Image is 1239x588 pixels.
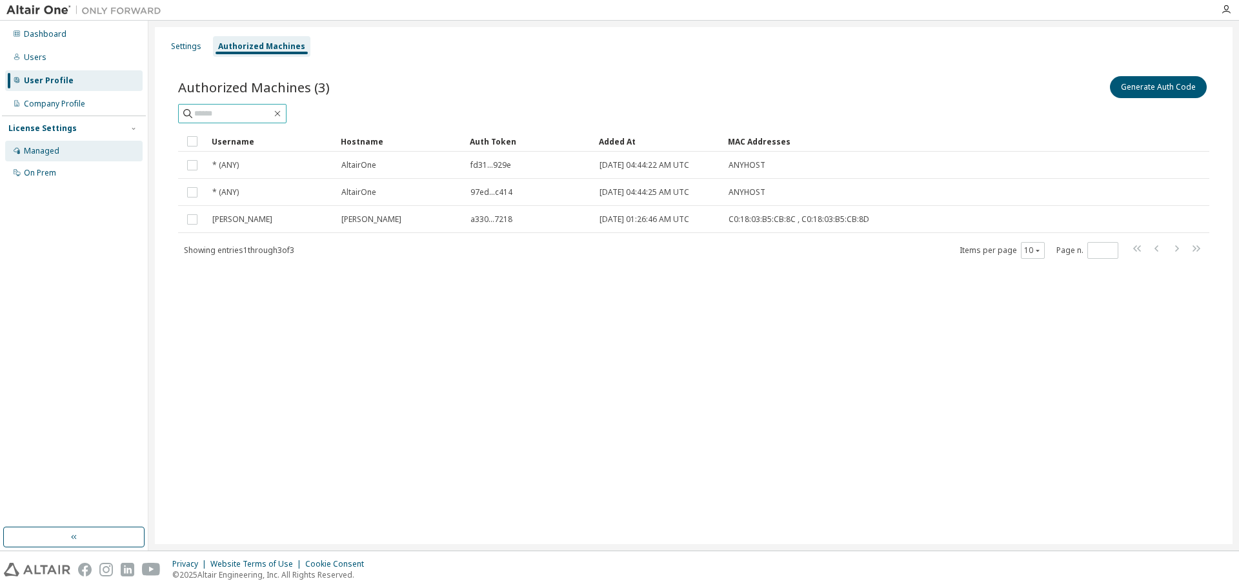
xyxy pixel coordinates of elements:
span: fd31...929e [470,160,511,170]
img: altair_logo.svg [4,563,70,576]
span: Page n. [1056,242,1118,259]
span: Showing entries 1 through 3 of 3 [184,245,294,256]
span: [PERSON_NAME] [341,214,401,225]
div: Settings [171,41,201,52]
span: Items per page [960,242,1045,259]
div: Cookie Consent [305,559,372,569]
span: Authorized Machines (3) [178,78,330,96]
span: [PERSON_NAME] [212,214,272,225]
div: License Settings [8,123,77,134]
span: a330...7218 [470,214,512,225]
button: 10 [1024,245,1042,256]
div: Company Profile [24,99,85,109]
div: Hostname [341,131,459,152]
button: Generate Auth Code [1110,76,1207,98]
div: Auth Token [470,131,589,152]
p: © 2025 Altair Engineering, Inc. All Rights Reserved. [172,569,372,580]
span: * (ANY) [212,187,239,198]
div: Users [24,52,46,63]
span: [DATE] 04:44:25 AM UTC [599,187,689,198]
img: instagram.svg [99,563,113,576]
div: MAC Addresses [728,131,1074,152]
span: ANYHOST [729,160,765,170]
span: [DATE] 01:26:46 AM UTC [599,214,689,225]
span: AltairOne [341,187,376,198]
span: [DATE] 04:44:22 AM UTC [599,160,689,170]
div: Authorized Machines [218,41,305,52]
div: Username [212,131,330,152]
img: facebook.svg [78,563,92,576]
span: AltairOne [341,160,376,170]
div: Website Terms of Use [210,559,305,569]
span: * (ANY) [212,160,239,170]
span: 97ed...c414 [470,187,512,198]
span: C0:18:03:B5:CB:8C , C0:18:03:B5:CB:8D [729,214,869,225]
div: On Prem [24,168,56,178]
img: linkedin.svg [121,563,134,576]
div: Privacy [172,559,210,569]
div: Added At [599,131,718,152]
img: Altair One [6,4,168,17]
div: User Profile [24,76,74,86]
div: Dashboard [24,29,66,39]
img: youtube.svg [142,563,161,576]
div: Managed [24,146,59,156]
span: ANYHOST [729,187,765,198]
